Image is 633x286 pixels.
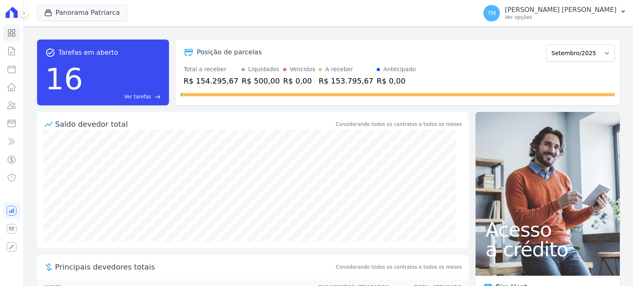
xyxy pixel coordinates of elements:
div: Antecipado [383,65,416,74]
div: R$ 500,00 [241,75,280,86]
span: Principais devedores totais [55,261,334,272]
div: 16 [45,58,83,100]
span: east [155,94,161,100]
p: [PERSON_NAME] [PERSON_NAME] [505,6,617,14]
span: Ver tarefas [124,93,151,100]
button: Panorama Patriarca [37,5,127,21]
div: R$ 153.795,67 [319,75,373,86]
div: Considerando todos os contratos e todos os meses [336,121,462,128]
div: R$ 154.295,67 [184,75,239,86]
div: Vencidos [290,65,315,74]
span: task_alt [45,48,55,58]
div: Posição de parcelas [197,47,262,57]
div: Saldo devedor total [55,119,334,130]
span: Tarefas em aberto [59,48,118,58]
button: TM [PERSON_NAME] [PERSON_NAME] Ver opções [477,2,633,25]
div: Liquidados [248,65,279,74]
p: Ver opções [505,14,617,21]
span: TM [488,10,496,16]
span: Acesso [485,220,610,239]
div: A receber [325,65,353,74]
div: R$ 0,00 [283,75,315,86]
div: Total a receber [184,65,239,74]
a: Ver tarefas east [86,93,160,100]
span: Considerando todos os contratos e todos os meses [336,263,462,271]
span: a crédito [485,239,610,259]
div: R$ 0,00 [377,75,416,86]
